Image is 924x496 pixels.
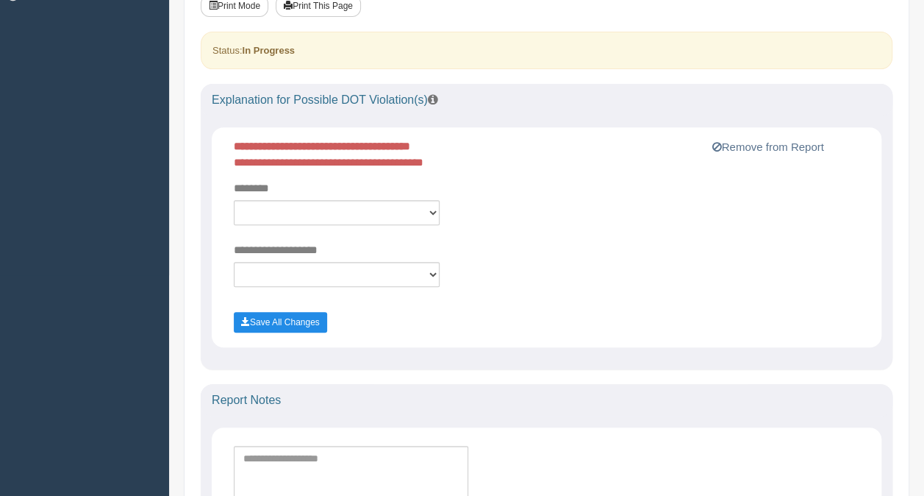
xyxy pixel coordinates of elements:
[234,312,327,333] button: Save
[201,384,892,417] div: Report Notes
[201,32,892,69] div: Status:
[242,45,295,56] strong: In Progress
[707,138,828,156] button: Remove from Report
[201,84,892,116] div: Explanation for Possible DOT Violation(s)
